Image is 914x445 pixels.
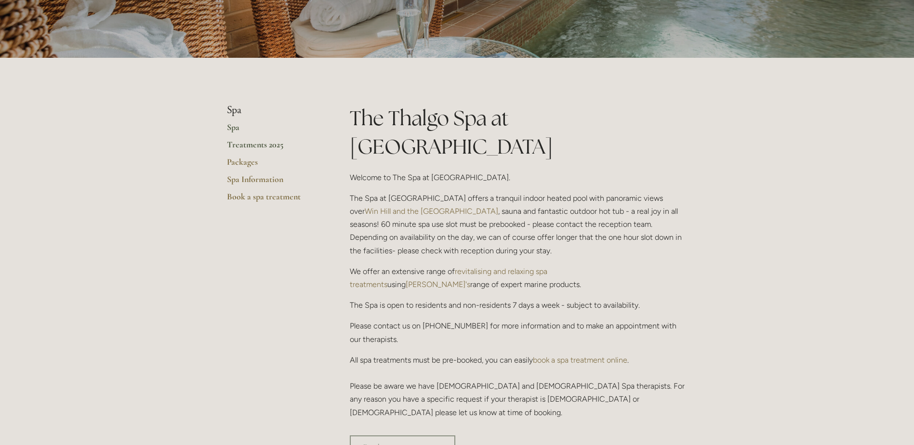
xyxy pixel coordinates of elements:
[350,299,688,312] p: The Spa is open to residents and non-residents 7 days a week - subject to availability.
[365,207,498,216] a: Win Hill and the [GEOGRAPHIC_DATA]
[227,174,319,191] a: Spa Information
[227,157,319,174] a: Packages
[227,122,319,139] a: Spa
[350,171,688,184] p: Welcome to The Spa at [GEOGRAPHIC_DATA].
[227,139,319,157] a: Treatments 2025
[406,280,470,289] a: [PERSON_NAME]'s
[350,265,688,291] p: We offer an extensive range of using range of expert marine products.
[533,355,627,365] a: book a spa treatment online
[350,353,688,419] p: All spa treatments must be pre-booked, you can easily . Please be aware we have [DEMOGRAPHIC_DATA...
[350,192,688,257] p: The Spa at [GEOGRAPHIC_DATA] offers a tranquil indoor heated pool with panoramic views over , sau...
[227,191,319,209] a: Book a spa treatment
[350,104,688,161] h1: The Thalgo Spa at [GEOGRAPHIC_DATA]
[350,319,688,345] p: Please contact us on [PHONE_NUMBER] for more information and to make an appointment with our ther...
[227,104,319,117] li: Spa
